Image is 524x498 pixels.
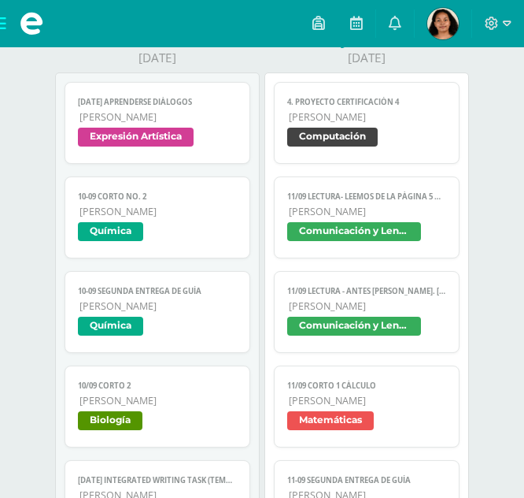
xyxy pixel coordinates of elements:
img: cb4148081ef252bd29a6a4424fd4a5bd.png [427,8,459,39]
a: 10-09 SEGUNDA ENTREGA DE GUÍA[PERSON_NAME]Química [65,271,249,353]
a: 10-09 CORTO No. 2[PERSON_NAME]Química [65,177,249,258]
span: [DATE] Aprenderse diálogos [78,97,236,107]
span: 11/09 LECTURA - Antes [PERSON_NAME]. [PERSON_NAME]. La descubridora del radio (Digital) [287,286,445,296]
div: [DATE] [55,50,260,66]
a: 11/09 LECTURA- Leemos de la página 5 a la 11. [PERSON_NAME]. La descubridora del radio[PERSON_NAM... [274,177,459,258]
span: [PERSON_NAME] [79,110,236,124]
span: Computación [287,128,378,147]
span: [PERSON_NAME] [79,299,236,313]
span: 11/09 Corto 1 Cálculo [287,381,445,391]
span: Matemáticas [287,411,374,430]
span: [PERSON_NAME] [289,110,445,124]
span: [DATE] Integrated Writing Task (Template 1) [78,475,236,485]
a: 11/09 LECTURA - Antes [PERSON_NAME]. [PERSON_NAME]. La descubridora del radio (Digital)[PERSON_NA... [274,271,459,353]
a: [DATE] Aprenderse diálogos[PERSON_NAME]Expresión Artística [65,82,249,164]
span: Química [78,222,143,241]
a: 4. Proyecto Certificación 4[PERSON_NAME]Computación [274,82,459,164]
a: 10/09 Corto 2[PERSON_NAME]Biología [65,366,249,448]
span: 11-09 SEGUNDA ENTREGA DE GUÍA [287,475,445,485]
span: [PERSON_NAME] [79,394,236,407]
span: Expresión Artística [78,128,194,147]
span: 11/09 LECTURA- Leemos de la página 5 a la 11. [PERSON_NAME]. La descubridora del radio [287,191,445,202]
span: [PERSON_NAME] [289,299,445,313]
span: [PERSON_NAME] [289,205,445,218]
span: Biología [78,411,142,430]
span: [PERSON_NAME] [289,394,445,407]
span: Comunicación y Lenguaje [287,317,421,336]
span: 4. Proyecto Certificación 4 [287,97,445,107]
span: Comunicación y Lenguaje [287,222,421,241]
span: 10/09 Corto 2 [78,381,236,391]
div: [DATE] [264,50,469,66]
span: 10-09 CORTO No. 2 [78,191,236,202]
span: [PERSON_NAME] [79,205,236,218]
span: Química [78,317,143,336]
span: 10-09 SEGUNDA ENTREGA DE GUÍA [78,286,236,296]
a: 11/09 Corto 1 Cálculo[PERSON_NAME]Matemáticas [274,366,459,448]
